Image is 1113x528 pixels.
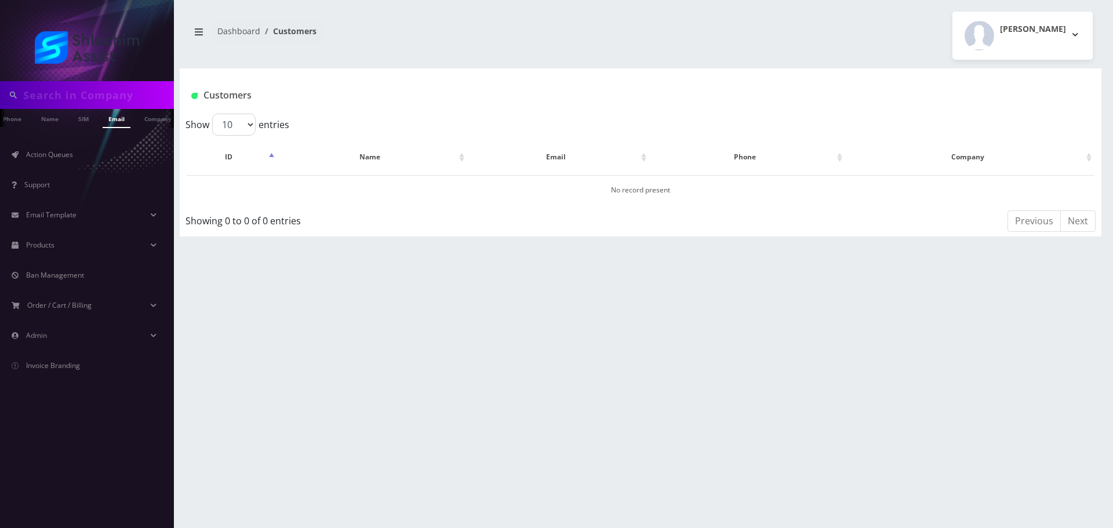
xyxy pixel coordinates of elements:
span: Admin [26,330,47,340]
span: Email Template [26,210,77,220]
span: Ban Management [26,270,84,280]
th: Company: activate to sort column ascending [846,140,1094,174]
th: Email: activate to sort column ascending [468,140,649,174]
img: Shluchim Assist [35,31,139,64]
a: Email [103,109,130,128]
th: ID: activate to sort column descending [187,140,277,174]
h1: Customers [191,90,937,101]
th: Phone: activate to sort column ascending [650,140,845,174]
a: Previous [1007,210,1061,232]
span: Invoice Branding [26,361,80,370]
div: Showing 0 to 0 of 0 entries [185,209,556,228]
select: Showentries [212,114,256,136]
a: Name [35,109,64,127]
a: Dashboard [217,26,260,37]
td: No record present [187,175,1094,205]
input: Search in Company [23,84,171,106]
th: Name: activate to sort column ascending [278,140,467,174]
span: Products [26,240,54,250]
nav: breadcrumb [188,19,632,52]
a: SIM [72,109,94,127]
h2: [PERSON_NAME] [1000,24,1066,34]
button: [PERSON_NAME] [952,12,1093,60]
li: Customers [260,25,317,37]
span: Action Queues [26,150,73,159]
span: Order / Cart / Billing [27,300,92,310]
span: Support [24,180,50,190]
a: Company [139,109,177,127]
a: Next [1060,210,1096,232]
label: Show entries [185,114,289,136]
